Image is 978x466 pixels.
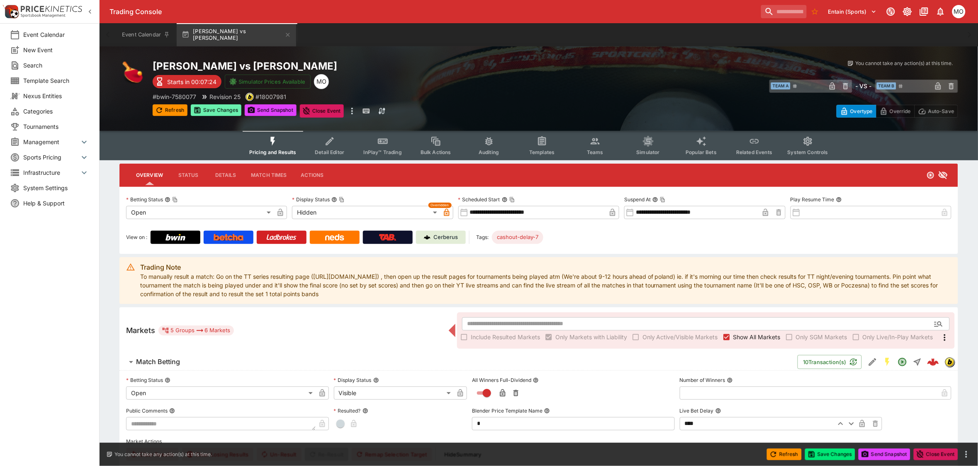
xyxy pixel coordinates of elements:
[736,149,772,155] span: Related Events
[126,386,316,400] div: Open
[23,92,89,100] span: Nexus Entities
[300,104,344,118] button: Close Event
[225,75,311,89] button: Simulator Prices Available
[169,408,175,414] button: Public Comments
[292,196,330,203] p: Display Status
[165,234,185,241] img: Bwin
[805,449,856,460] button: Save Changes
[23,61,89,70] span: Search
[23,199,89,208] span: Help & Support
[587,149,603,155] span: Teams
[153,104,187,116] button: Refresh
[791,196,834,203] p: Play Resume Time
[927,171,935,179] svg: Open
[416,231,466,244] a: Cerberus
[637,149,660,155] span: Simulator
[243,131,835,160] div: Event type filters
[900,4,915,19] button: Toggle light/dark mode
[917,4,932,19] button: Documentation
[509,197,515,203] button: Copy To Clipboard
[172,197,178,203] button: Copy To Clipboard
[424,234,431,241] img: Cerberus
[863,333,933,341] span: Only Live/In-Play Markets
[771,82,791,89] span: Team A
[119,354,798,370] button: Match Betting
[207,165,244,185] button: Details
[331,197,337,203] button: Display StatusCopy To Clipboard
[940,333,950,343] svg: More
[126,407,168,414] p: Public Comments
[421,149,451,155] span: Bulk Actions
[910,355,925,369] button: Straight
[165,377,170,383] button: Betting Status
[339,197,345,203] button: Copy To Clipboard
[266,234,297,241] img: Ladbrokes
[23,184,89,192] span: System Settings
[642,333,718,341] span: Only Active/Visible Markets
[798,355,862,369] button: 10Transaction(s)
[796,333,847,341] span: Only SGM Markets
[961,449,971,459] button: more
[680,407,714,414] p: Live Bet Delay
[126,196,163,203] p: Betting Status
[859,449,910,460] button: Send Snapshot
[928,107,954,116] p: Auto-Save
[153,60,555,72] h2: Copy To Clipboard
[945,357,955,367] div: bwin
[472,377,531,384] p: All Winners Full-Dividend
[458,196,500,203] p: Scheduled Start
[23,168,79,177] span: Infrastructure
[292,206,440,219] div: Hidden
[533,377,539,383] button: All Winners Full-Dividend
[23,76,89,85] span: Template Search
[680,377,725,384] p: Number of Winners
[2,3,19,20] img: PriceKinetics Logo
[23,107,89,116] span: Categories
[245,104,297,116] button: Send Snapshot
[126,435,951,448] label: Market Actions
[167,77,217,86] p: Starts in 00:07:24
[950,2,968,21] button: Mark O'Loughlan
[246,93,254,101] div: bwin
[246,93,253,101] img: bwin.png
[952,5,966,18] div: Mark O'Loughlan
[21,14,66,17] img: Sportsbook Management
[109,7,758,16] div: Trading Console
[126,377,163,384] p: Betting Status
[624,196,651,203] p: Suspend At
[255,92,286,101] p: Copy To Clipboard
[880,355,895,369] button: SGM Enabled
[140,262,951,272] div: Trading Note
[334,386,454,400] div: Visible
[23,122,89,131] span: Tournaments
[334,407,361,414] p: Resulted?
[379,234,397,241] img: TabNZ
[733,333,781,341] span: Show All Markets
[927,356,939,368] div: 1a2ed7b3-d794-4a20-b204-a8e8c9a4eaad
[170,165,207,185] button: Status
[294,165,331,185] button: Actions
[165,197,170,203] button: Betting StatusCopy To Clipboard
[914,449,958,460] button: Close Event
[761,5,807,18] input: search
[314,74,329,89] div: Mark O'Loughlan
[153,92,196,101] p: Copy To Clipboard
[715,408,721,414] button: Live Bet Delay
[492,233,543,241] span: cashout-delay-7
[808,5,822,18] button: No Bookmarks
[140,260,951,302] div: To manually result a match: Go on the TT series resulting page ([URL][DOMAIN_NAME]) , then open u...
[938,170,948,180] svg: Hidden
[931,316,946,331] button: Open
[933,4,948,19] button: Notifications
[492,231,543,244] div: Betting Target: cerberus
[876,105,915,118] button: Override
[850,107,873,116] p: Overtype
[21,6,82,12] img: PriceKinetics
[334,377,372,384] p: Display Status
[472,407,543,414] p: Blender Price Template Name
[431,203,449,208] span: Overridden
[788,149,828,155] span: System Controls
[856,82,872,90] h6: - VS -
[471,333,540,341] span: Include Resulted Markets
[23,138,79,146] span: Management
